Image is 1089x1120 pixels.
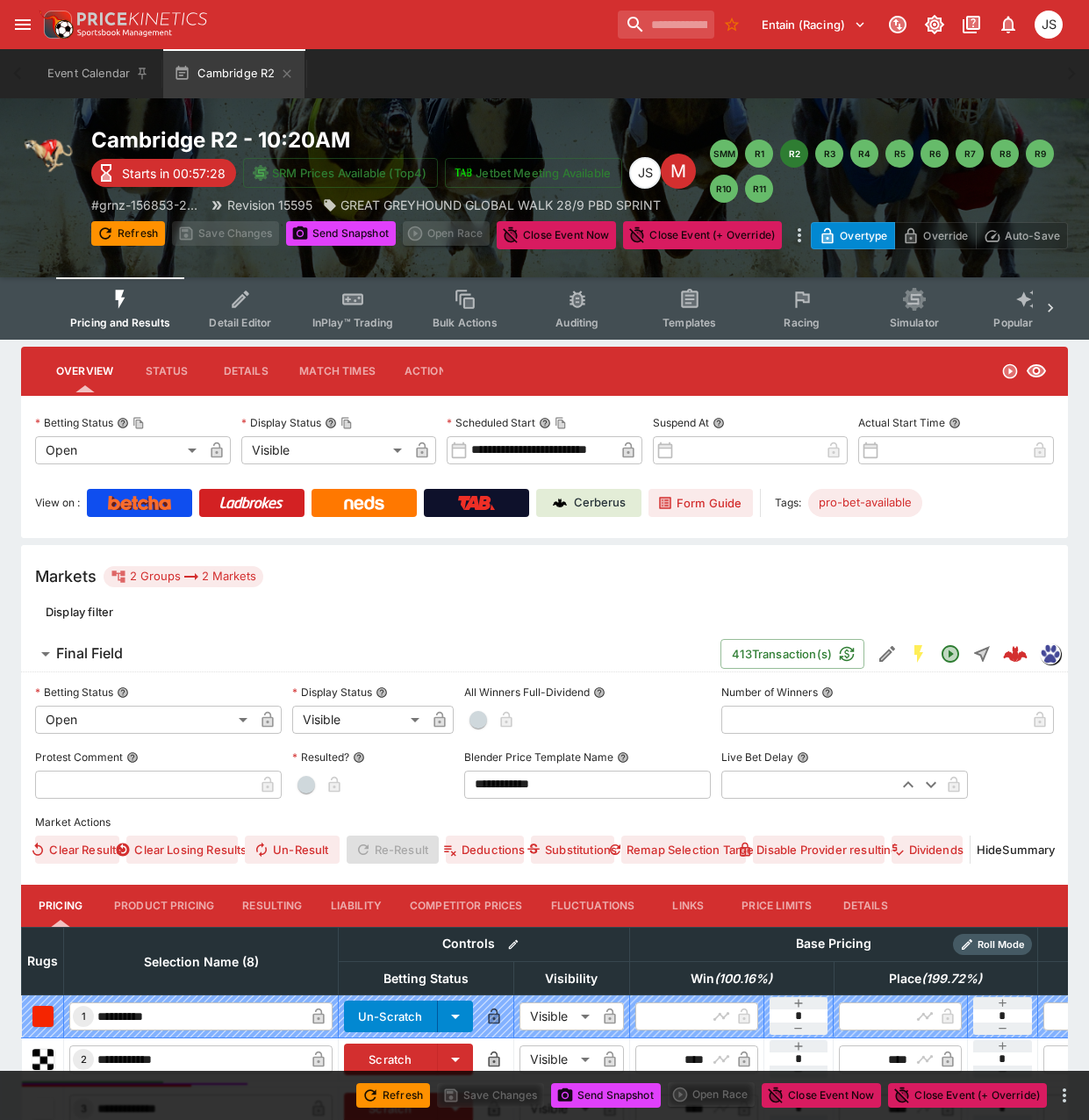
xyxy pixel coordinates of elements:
[91,196,199,214] p: Copy To Clipboard
[111,566,256,587] div: 2 Groups 2 Markets
[39,7,74,42] img: PriceKinetics Logo
[840,226,887,245] p: Overtype
[446,836,524,864] button: Deductions
[317,885,396,927] button: Liability
[126,836,238,864] button: Clear Losing Results
[126,751,139,764] button: Protest Comment
[42,350,127,392] button: Overview
[663,316,716,329] span: Templates
[56,277,1033,340] div: Event type filters
[826,885,905,927] button: Details
[710,140,1068,203] nav: pagination navigation
[978,836,1054,864] button: HideSummary
[888,1083,1047,1108] button: Close Event (+ Override)
[340,417,353,429] button: Copy To Clipboard
[35,750,123,765] p: Protest Comment
[1054,1085,1075,1106] button: more
[1035,11,1063,39] div: John Seaton
[117,686,129,699] button: Betting Status
[885,140,913,168] button: R5
[376,686,388,699] button: Display Status
[292,750,349,765] p: Resulted?
[555,417,567,429] button: Copy To Clipboard
[956,140,984,168] button: R7
[714,968,772,989] em: ( 100.16 %)
[35,415,113,430] p: Betting Status
[923,226,968,245] p: Override
[219,496,283,510] img: Ladbrokes
[390,350,469,392] button: Actions
[133,417,145,429] button: Copy To Clipboard
[668,1082,755,1107] div: split button
[35,836,119,864] button: Clear Results
[858,415,945,430] p: Actual Start Time
[445,158,622,188] button: Jetbet Meeting Available
[539,417,551,429] button: Scheduled StartCopy To Clipboard
[464,685,590,700] p: All Winners Full-Dividend
[241,436,409,464] div: Visible
[720,639,864,669] button: 413Transaction(s)
[21,126,77,183] img: greyhound_racing.png
[396,885,537,927] button: Competitor Prices
[966,638,998,670] button: Straight
[784,316,820,329] span: Racing
[1003,642,1028,666] img: logo-cerberus--red.svg
[745,140,773,168] button: R1
[890,316,939,329] span: Simulator
[347,836,439,864] span: Re-Result
[77,12,207,25] img: PriceKinetics
[227,196,312,214] p: Revision 15595
[998,636,1033,671] a: cbb906da-8e5e-44ef-8a55-751ff31c1422
[718,11,746,39] button: No Bookmarks
[882,9,913,40] button: Connected to PK
[956,9,987,40] button: Documentation
[1005,226,1060,245] p: Auto-Save
[976,222,1068,249] button: Auto-Save
[344,1001,438,1032] button: Un-Scratch
[593,686,605,699] button: All Winners Full-Dividend
[364,968,488,989] span: Betting Status
[163,49,304,98] button: Cambridge R2
[797,751,809,764] button: Live Bet Delay
[77,29,172,37] img: Sportsbook Management
[292,706,425,734] div: Visible
[447,415,535,430] p: Scheduled Start
[497,221,616,249] button: Close Event Now
[1026,361,1047,382] svg: Visible
[971,937,1032,952] span: Roll Mode
[241,415,321,430] p: Display Status
[789,933,878,955] div: Base Pricing
[455,164,472,182] img: jetbet-logo.svg
[762,1083,881,1108] button: Close Event Now
[312,316,393,329] span: InPlay™ Trading
[992,9,1024,40] button: Notifications
[991,140,1019,168] button: R8
[122,164,226,183] p: Starts in 00:57:28
[344,1044,438,1075] button: Scratch
[751,11,877,39] button: Select Tenant
[70,316,170,329] span: Pricing and Results
[1040,643,1061,664] div: grnz
[91,221,165,246] button: Refresh
[292,685,372,700] p: Display Status
[21,636,720,671] button: Final Field
[919,9,950,40] button: Toggle light/dark mode
[815,140,843,168] button: R3
[340,196,661,214] p: GREAT GREYHOUND GLOBAL WALK 28/9 PBD SPRINT
[727,885,826,927] button: Price Limits
[285,350,390,392] button: Match Times
[811,222,1068,249] div: Start From
[780,140,808,168] button: R2
[789,221,810,249] button: more
[127,350,206,392] button: Status
[35,706,254,734] div: Open
[648,885,727,927] button: Links
[710,175,738,203] button: R10
[921,140,949,168] button: R6
[553,496,567,510] img: Cerberus
[808,489,922,517] div: Betting Target: cerberus
[125,951,278,973] span: Selection Name (8)
[245,836,339,864] span: Un-Result
[671,968,792,989] span: Win(100.16%)
[35,598,124,626] button: Display filter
